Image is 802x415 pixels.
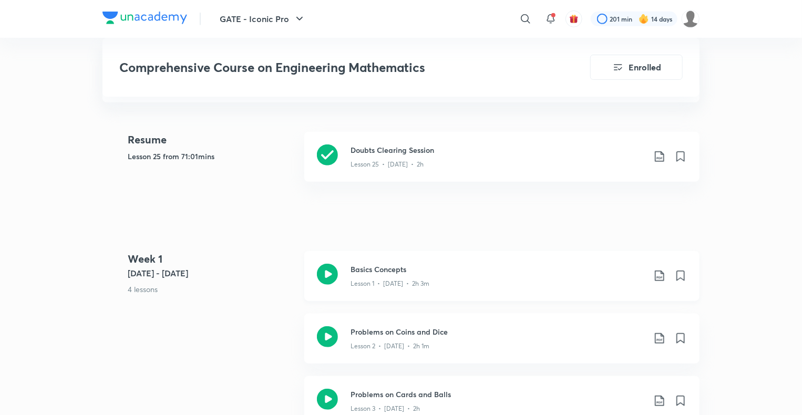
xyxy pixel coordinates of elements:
h4: Week 1 [128,251,296,267]
button: avatar [565,11,582,27]
h5: [DATE] - [DATE] [128,267,296,279]
h4: Resume [128,132,296,148]
h3: Comprehensive Course on Engineering Mathematics [119,60,531,75]
p: 4 lessons [128,284,296,295]
p: Lesson 2 • [DATE] • 2h 1m [351,341,429,351]
img: streak [639,14,649,24]
button: Enrolled [590,55,683,80]
img: Company Logo [102,12,187,24]
h3: Problems on Coins and Dice [351,326,645,337]
a: Company Logo [102,12,187,27]
h3: Basics Concepts [351,264,645,275]
img: Deepika S S [682,10,700,28]
a: Problems on Coins and DiceLesson 2 • [DATE] • 2h 1m [304,314,700,376]
h5: Lesson 25 from 71:01mins [128,151,296,162]
a: Doubts Clearing SessionLesson 25 • [DATE] • 2h [304,132,700,194]
p: Lesson 3 • [DATE] • 2h [351,404,420,413]
h3: Problems on Cards and Balls [351,389,645,400]
img: avatar [569,14,579,24]
button: GATE - Iconic Pro [213,8,312,29]
p: Lesson 1 • [DATE] • 2h 3m [351,279,429,288]
a: Basics ConceptsLesson 1 • [DATE] • 2h 3m [304,251,700,314]
h3: Doubts Clearing Session [351,144,645,155]
p: Lesson 25 • [DATE] • 2h [351,160,424,169]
